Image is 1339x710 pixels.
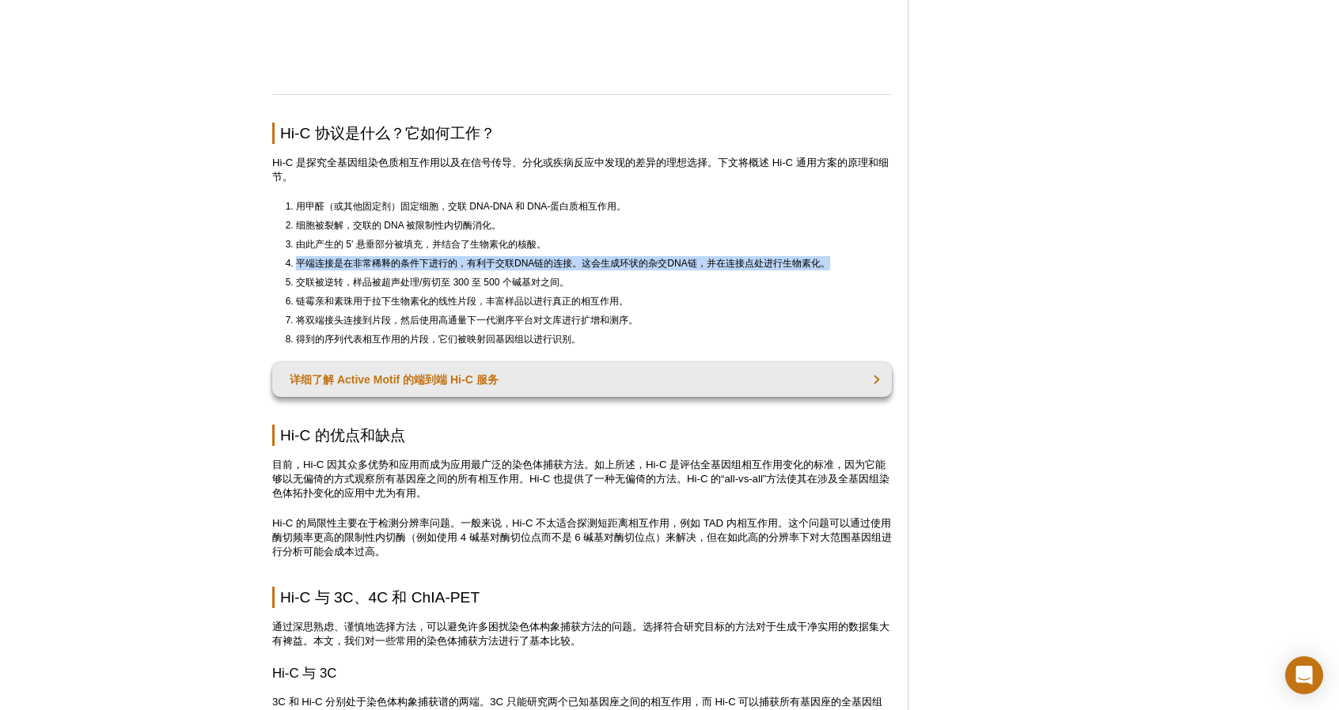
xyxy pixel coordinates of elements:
[296,296,628,307] font: 链霉亲和素珠用于拉下生物素化的线性片段，丰富样品以进行真正的相互作用。
[296,277,569,288] font: 交联被逆转，样品被超声处理/剪切至 300 至 500 个碱基对之间。
[296,315,638,326] font: 将双端接头连接到片段，然后使用高通量下一代测序平台对文库进行扩增和测序。
[296,258,830,269] font: 平端连接是在非常稀释的条件下进行的，有利于交联DNA链的连接。这会生成环状的杂交DNA链，并在连接点处进行生物素化。
[272,621,890,647] font: 通过深思熟虑、谨慎地选择方法，可以避免许多困扰染色体构象捕获方法的问题。选择符合研究目标的方法对于生成干净实用的数据集大有裨益。本文，我们对一些常用的染色体捕获方法进行了基本比较。
[280,125,495,142] font: Hi-C 协议是什么？它如何工作？
[272,517,892,557] font: Hi-C 的局限性主要在于检测分辨率问题。一般来说，Hi-C 不太适合探测短距离相互作用，例如 TAD 内相互作用。这个问题可以通过使用酶切频率更高的限制性内切酶（例如使用 4 碱基对酶切位点而...
[296,239,546,250] font: 由此产生的 5' 悬垂部分被填充，并结合了生物素化的核酸。
[280,589,480,606] font: Hi-C 与 3C、4C 和 ChIA-PET
[272,459,890,499] font: 目前，Hi-C 因其众多优势和应用而成为应用最广泛的染色体捕获方法。如上所述，Hi-C 是评估全基因组相互作用变化的标准，因为它能够以无偏倚的方式观察所有基因座之间的所有相互作用。Hi-C 也提...
[290,373,499,386] font: 详细了解 Active Motif 的端到端 Hi-C 服务
[296,201,626,212] font: 用甲醛（或其他固定剂）固定细胞，交联 DNA-DNA 和 DNA-蛋白质相互作用。
[296,220,501,231] font: 细胞被裂解，交联的 DNA 被限制性内切酶消化。
[1285,656,1323,694] div: 打开 Intercom Messenger
[272,362,892,397] a: 详细了解 Active Motif 的端到端 Hi-C 服务
[272,157,889,183] font: Hi-C 是探究全基因组染色质相互作用以及在信号传导、分化或疾病反应中发现的差异的理想选择。下文将概述 Hi-C 通用方案的原理和细节。
[296,334,581,345] font: 得到的序列代表相互作用的片段，它们被映射回基因组以进行识别。
[280,427,405,444] font: Hi-C 的优点和缺点
[272,666,336,681] font: Hi-C 与 3C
